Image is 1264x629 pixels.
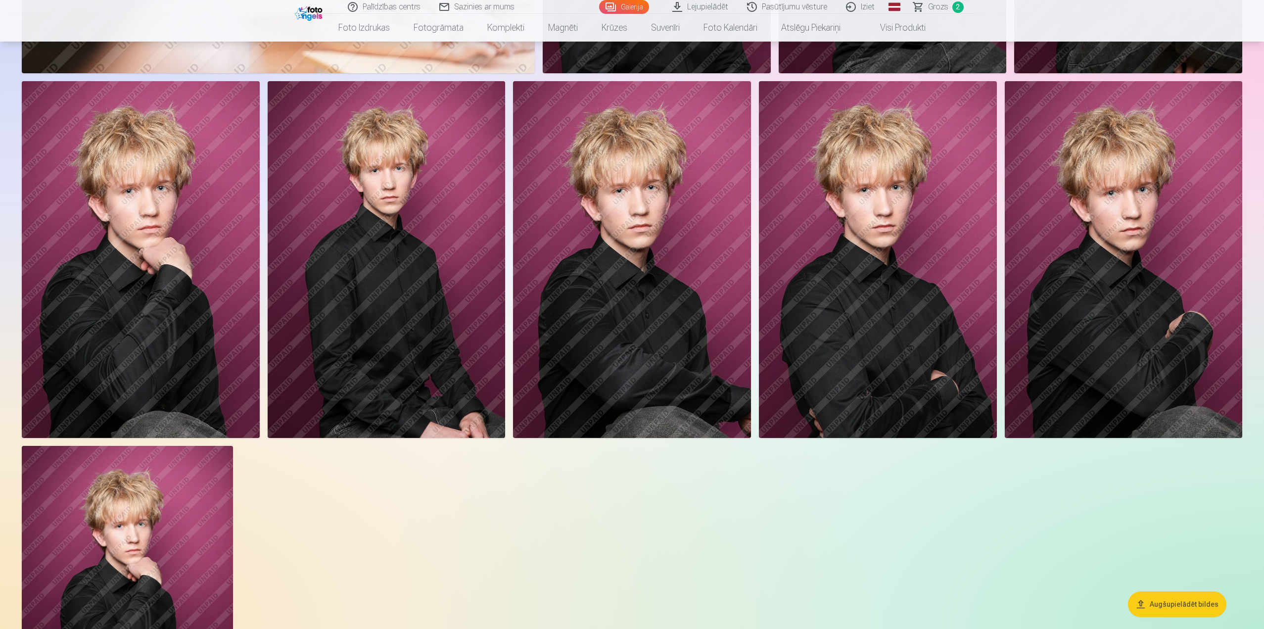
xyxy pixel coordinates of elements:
[769,14,852,42] a: Atslēgu piekariņi
[639,14,692,42] a: Suvenīri
[590,14,639,42] a: Krūzes
[327,14,402,42] a: Foto izdrukas
[295,4,325,21] img: /fa1
[475,14,536,42] a: Komplekti
[952,1,964,13] span: 2
[692,14,769,42] a: Foto kalendāri
[536,14,590,42] a: Magnēti
[928,1,948,13] span: Grozs
[852,14,937,42] a: Visi produkti
[402,14,475,42] a: Fotogrāmata
[1128,591,1226,617] button: Augšupielādēt bildes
